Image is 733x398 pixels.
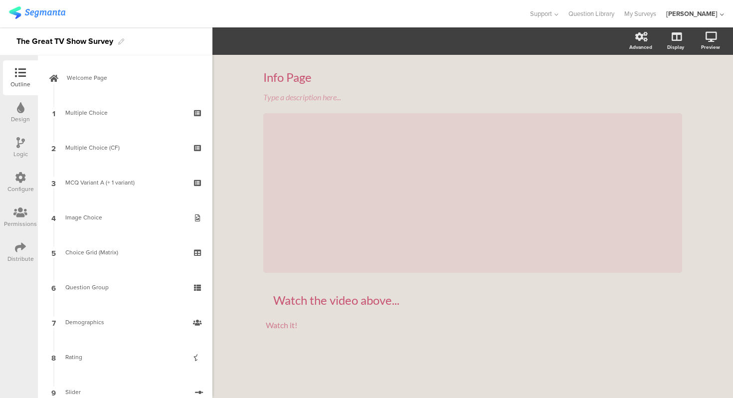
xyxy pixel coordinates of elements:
div: Demographics [65,317,184,327]
div: Logic [13,150,28,159]
div: [PERSON_NAME] [666,9,718,18]
div: Distribute [7,254,34,263]
span: 3 [51,177,56,188]
p: Watch the video above... [273,293,672,308]
a: 6 Question Group [40,270,210,305]
div: Choice Grid (Matrix) [65,247,184,257]
span: 2 [51,142,56,153]
div: The Great TV Show Survey [16,33,113,49]
span: 7 [52,317,56,328]
a: 3 MCQ Variant A (+ 1 variant) [40,165,210,200]
div: Question Group [65,282,184,292]
a: 1 Multiple Choice [40,95,210,130]
span: 8 [51,352,56,363]
div: Rating [65,352,184,362]
span: 4 [51,212,56,223]
img: segmanta logo [9,6,65,19]
div: Display [667,43,684,51]
span: 5 [51,247,56,258]
a: 8 Rating [40,340,210,375]
span: Welcome Page [67,73,194,83]
div: Image Choice [65,212,184,222]
a: 2 Multiple Choice (CF) [40,130,210,165]
span: Support [530,9,552,18]
div: Type a description here... [263,92,682,102]
a: 7 Demographics [40,305,210,340]
div: Multiple Choice (CF) [65,143,184,153]
div: Watch it! [266,320,680,330]
span: 9 [51,387,56,398]
div: Permissions [4,219,37,228]
div: Preview [701,43,720,51]
a: 4 Image Choice [40,200,210,235]
span: 6 [51,282,56,293]
div: Multiple Choice [65,108,184,118]
a: Welcome Page [40,60,210,95]
div: Slider [65,387,187,397]
div: Configure [7,185,34,194]
div: MCQ Variant A (+ 1 variant) [65,178,184,188]
div: Outline [10,80,30,89]
span: 1 [52,107,55,118]
div: Design [11,115,30,124]
a: 5 Choice Grid (Matrix) [40,235,210,270]
div: Info Page [263,70,682,85]
div: Advanced [629,43,652,51]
